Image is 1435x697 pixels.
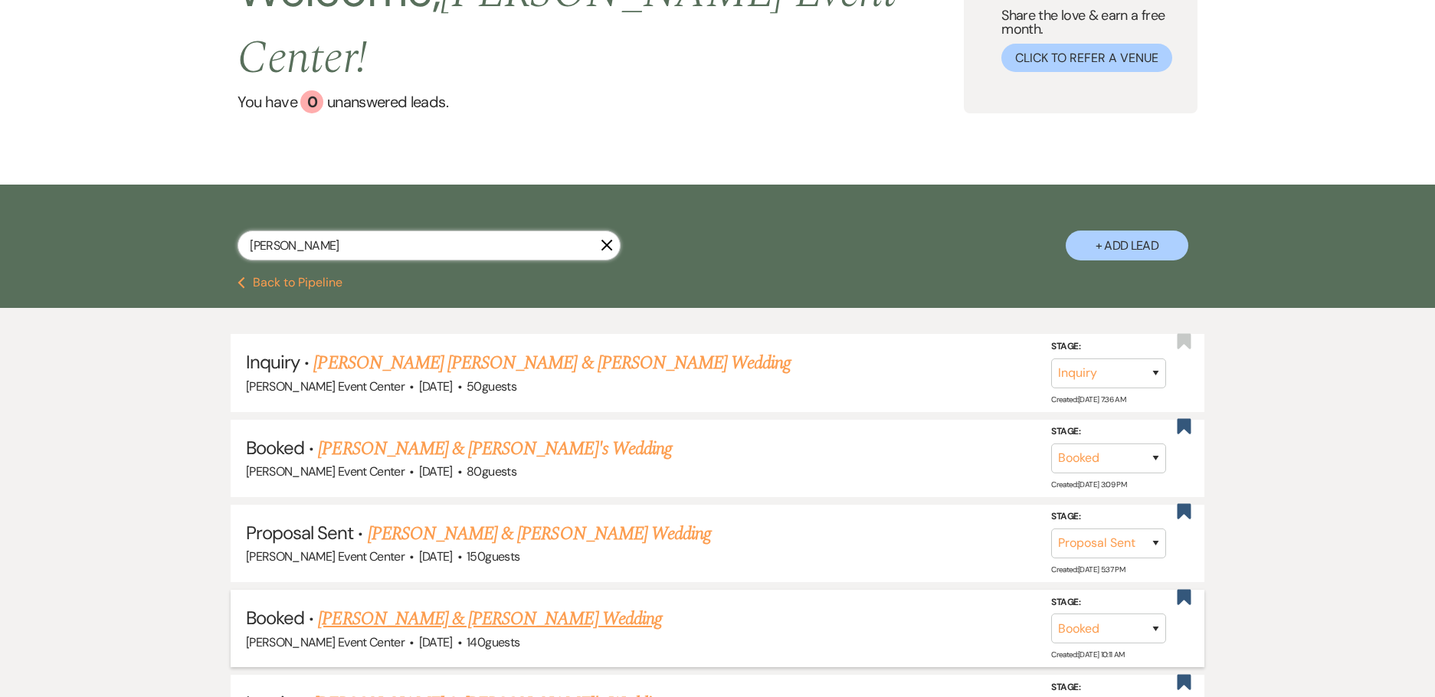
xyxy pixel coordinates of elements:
[1051,424,1166,440] label: Stage:
[1001,44,1172,72] button: Click to Refer a Venue
[246,606,304,630] span: Booked
[246,350,300,374] span: Inquiry
[246,436,304,460] span: Booked
[318,435,672,463] a: [PERSON_NAME] & [PERSON_NAME]'s Wedding
[246,378,405,394] span: [PERSON_NAME] Event Center
[419,548,453,564] span: [DATE]
[419,463,453,479] span: [DATE]
[368,520,711,548] a: [PERSON_NAME] & [PERSON_NAME] Wedding
[246,634,405,650] span: [PERSON_NAME] Event Center
[1051,679,1166,696] label: Stage:
[1051,339,1166,355] label: Stage:
[419,378,453,394] span: [DATE]
[1051,650,1124,659] span: Created: [DATE] 10:11 AM
[238,231,621,260] input: Search by name, event date, email address or phone number
[1051,479,1126,489] span: Created: [DATE] 3:09 PM
[467,463,516,479] span: 80 guests
[246,548,405,564] span: [PERSON_NAME] Event Center
[238,90,964,113] a: You have 0 unanswered leads.
[313,349,791,377] a: [PERSON_NAME] [PERSON_NAME] & [PERSON_NAME] Wedding
[419,634,453,650] span: [DATE]
[1051,594,1166,610] label: Stage:
[467,634,519,650] span: 140 guests
[1051,394,1125,404] span: Created: [DATE] 7:36 AM
[300,90,323,113] div: 0
[318,605,661,633] a: [PERSON_NAME] & [PERSON_NAME] Wedding
[238,277,342,289] button: Back to Pipeline
[1066,231,1188,260] button: + Add Lead
[246,463,405,479] span: [PERSON_NAME] Event Center
[467,378,516,394] span: 50 guests
[246,521,354,545] span: Proposal Sent
[1051,509,1166,525] label: Stage:
[1051,564,1125,574] span: Created: [DATE] 5:37 PM
[467,548,519,564] span: 150 guests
